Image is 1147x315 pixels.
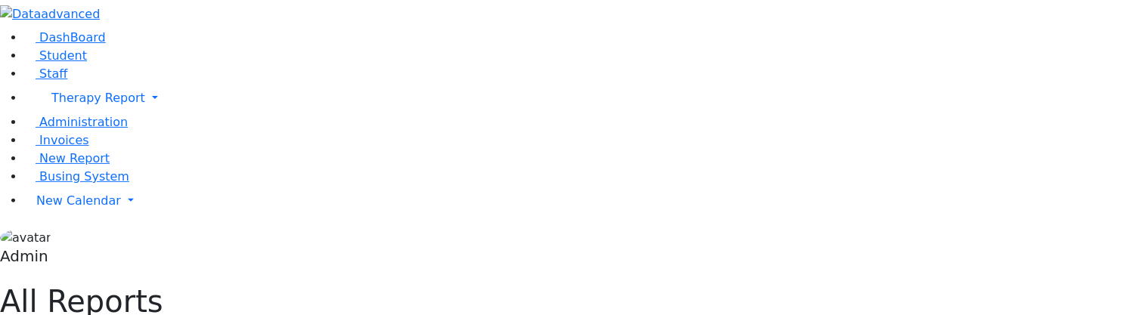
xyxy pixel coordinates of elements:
span: New Report [39,151,110,165]
a: New Report [24,151,110,165]
span: DashBoard [39,30,106,45]
span: Therapy Report [51,91,145,105]
span: Student [39,48,87,63]
span: New Calendar [36,193,121,208]
span: Invoices [39,133,89,147]
span: Busing System [39,169,129,184]
a: Administration [24,115,128,129]
a: Staff [24,66,67,81]
a: Therapy Report [24,83,1147,113]
a: Student [24,48,87,63]
a: Busing System [24,169,129,184]
a: New Calendar [24,186,1147,216]
a: Invoices [24,133,89,147]
a: DashBoard [24,30,106,45]
span: Administration [39,115,128,129]
span: Staff [39,66,67,81]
